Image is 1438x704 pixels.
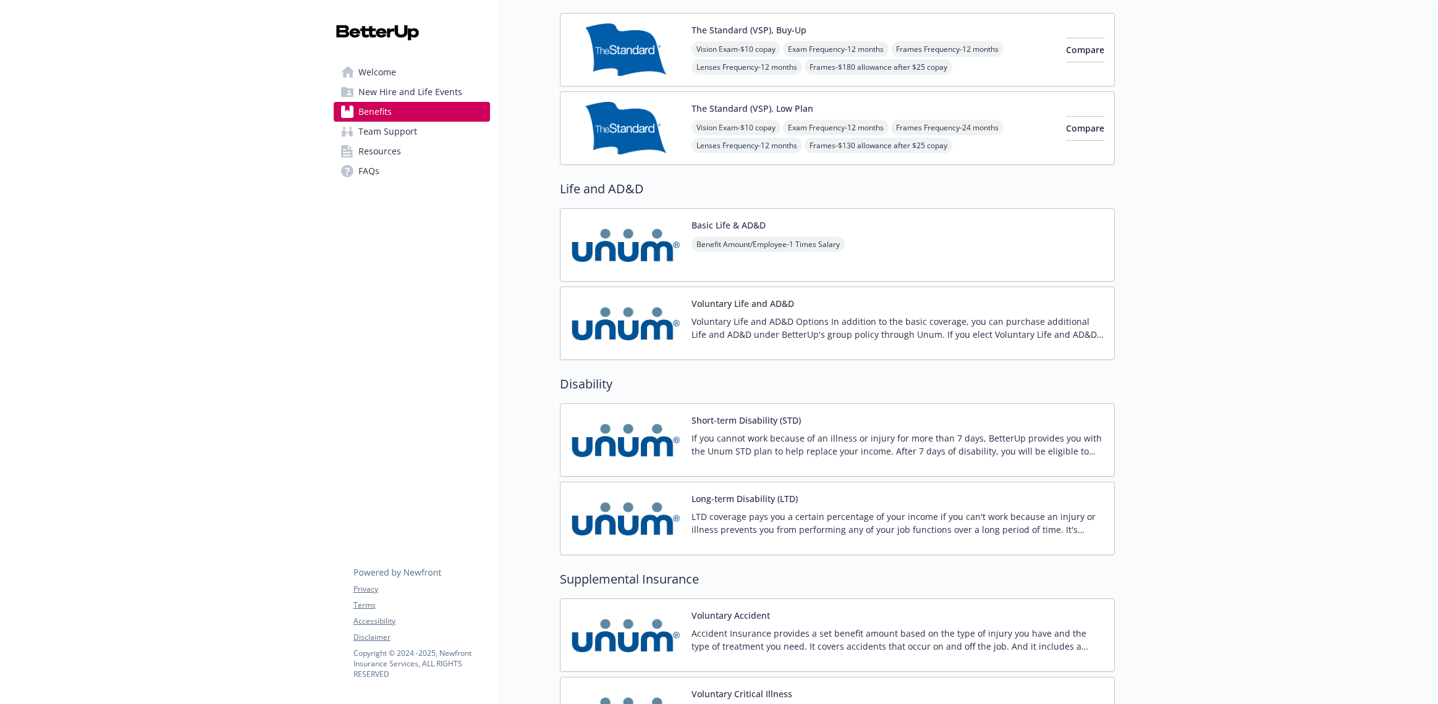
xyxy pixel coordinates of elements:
[692,102,813,115] button: The Standard (VSP), Low Plan
[891,120,1004,135] span: Frames Frequency - 24 months
[358,62,396,82] span: Welcome
[570,609,682,661] img: UNUM carrier logo
[805,59,952,75] span: Frames - $180 allowance after $25 copay
[891,41,1004,57] span: Frames Frequency - 12 months
[692,237,845,252] span: Benefit Amount/Employee - 1 Times Salary
[334,141,490,161] a: Resources
[570,23,682,76] img: Standard Insurance Company carrier logo
[805,138,952,153] span: Frames - $130 allowance after $25 copay
[358,161,379,181] span: FAQs
[570,219,682,271] img: UNUM carrier logo
[358,82,462,102] span: New Hire and Life Events
[692,23,806,36] button: The Standard (VSP), Buy-Up
[1066,44,1104,56] span: Compare
[358,102,392,122] span: Benefits
[334,122,490,141] a: Team Support
[783,41,889,57] span: Exam Frequency - 12 months
[692,609,770,622] button: Voluntary Accident
[1066,122,1104,134] span: Compare
[560,375,1115,393] h2: Disability
[783,120,889,135] span: Exam Frequency - 12 months
[692,59,802,75] span: Lenses Frequency - 12 months
[358,141,401,161] span: Resources
[334,62,490,82] a: Welcome
[560,570,1115,589] h2: Supplemental Insurance
[334,82,490,102] a: New Hire and Life Events
[1066,116,1104,141] button: Compare
[570,297,682,350] img: UNUM carrier logo
[1066,38,1104,62] button: Compare
[358,122,417,141] span: Team Support
[692,687,792,700] button: Voluntary Critical Illness
[692,219,766,232] button: Basic Life & AD&D
[692,414,801,427] button: Short-term Disability (STD)
[334,161,490,181] a: FAQs
[692,41,780,57] span: Vision Exam - $10 copay
[334,102,490,122] a: Benefits
[692,315,1104,341] p: Voluntary Life and AD&D Options In addition to the basic coverage, you can purchase additional Li...
[353,616,489,627] a: Accessibility
[692,432,1104,458] p: If you cannot work because of an illness or injury for more than 7 days, BetterUp provides you wi...
[570,414,682,466] img: UNUM carrier logo
[560,180,1115,198] h2: Life and AD&D
[692,510,1104,536] p: LTD coverage pays you a certain percentage of your income if you can't work because an injury or ...
[692,138,802,153] span: Lenses Frequency - 12 months
[353,632,489,643] a: Disclaimer
[353,584,489,595] a: Privacy
[692,120,780,135] span: Vision Exam - $10 copay
[692,297,794,310] button: Voluntary Life and AD&D
[570,102,682,154] img: Standard Insurance Company carrier logo
[570,492,682,545] img: UNUM carrier logo
[692,627,1104,653] p: Accident Insurance provides a set benefit amount based on the type of injury you have and the typ...
[353,600,489,611] a: Terms
[353,648,489,679] p: Copyright © 2024 - 2025 , Newfront Insurance Services, ALL RIGHTS RESERVED
[692,492,798,505] button: Long-term Disability (LTD)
